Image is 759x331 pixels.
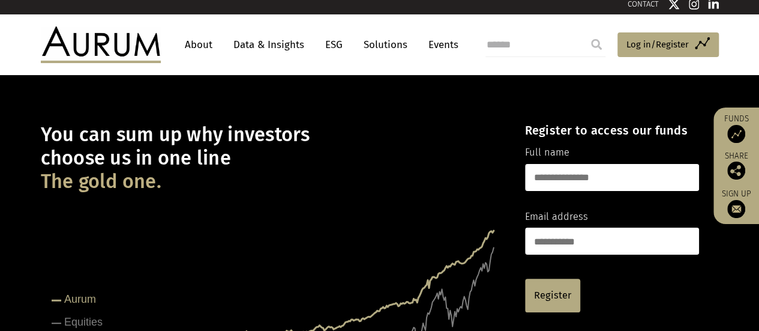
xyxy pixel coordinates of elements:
label: Full name [525,145,569,160]
img: Aurum [41,26,161,62]
input: Submit [584,32,608,56]
a: Solutions [358,34,413,56]
a: Register [525,279,580,312]
a: Sign up [719,189,753,218]
tspan: Equities [64,316,103,328]
a: About [179,34,218,56]
img: Sign up to our newsletter [727,200,745,218]
img: Share this post [727,162,745,180]
span: The gold one. [41,170,161,193]
h4: Register to access our funds [525,123,699,138]
img: Access Funds [727,125,745,143]
a: Funds [719,114,753,143]
span: Log in/Register [626,37,689,52]
div: Share [719,152,753,180]
tspan: Aurum [64,293,96,305]
a: Log in/Register [617,32,719,58]
a: Events [422,34,458,56]
a: ESG [319,34,349,56]
label: Email address [525,209,588,225]
h1: You can sum up why investors choose us in one line [41,123,504,193]
a: Data & Insights [227,34,310,56]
